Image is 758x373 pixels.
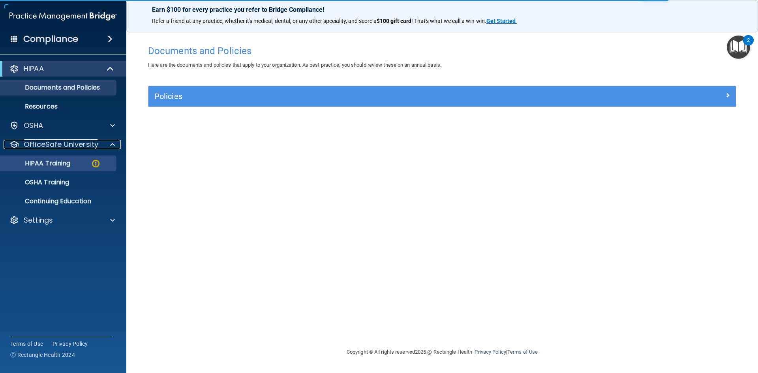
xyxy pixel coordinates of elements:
a: Policies [154,90,730,103]
p: OSHA Training [5,178,69,186]
h4: Compliance [23,34,78,45]
a: Settings [9,216,115,225]
h4: Documents and Policies [148,46,736,56]
button: Open Resource Center, 2 new notifications [727,36,750,59]
div: 2 [747,40,750,51]
div: Copyright © All rights reserved 2025 @ Rectangle Health | | [298,339,586,365]
p: Continuing Education [5,197,113,205]
span: Here are the documents and policies that apply to your organization. As best practice, you should... [148,62,441,68]
a: Privacy Policy [475,349,506,355]
span: Refer a friend at any practice, whether it's medical, dental, or any other speciality, and score a [152,18,377,24]
a: Privacy Policy [53,340,88,348]
img: PMB logo [9,8,117,24]
p: HIPAA [24,64,44,73]
strong: $100 gift card [377,18,411,24]
p: Documents and Policies [5,84,113,92]
p: Settings [24,216,53,225]
a: Get Started [486,18,517,24]
img: warning-circle.0cc9ac19.png [91,159,101,169]
p: OfficeSafe University [24,140,98,149]
a: Terms of Use [10,340,43,348]
a: HIPAA [9,64,114,73]
strong: Get Started [486,18,516,24]
p: Earn $100 for every practice you refer to Bridge Compliance! [152,6,732,13]
p: OSHA [24,121,43,130]
a: Terms of Use [507,349,538,355]
p: Resources [5,103,113,111]
a: OfficeSafe University [9,140,115,149]
a: OSHA [9,121,115,130]
span: Ⓒ Rectangle Health 2024 [10,351,75,359]
p: HIPAA Training [5,159,70,167]
span: ! That's what we call a win-win. [411,18,486,24]
h5: Policies [154,92,583,101]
